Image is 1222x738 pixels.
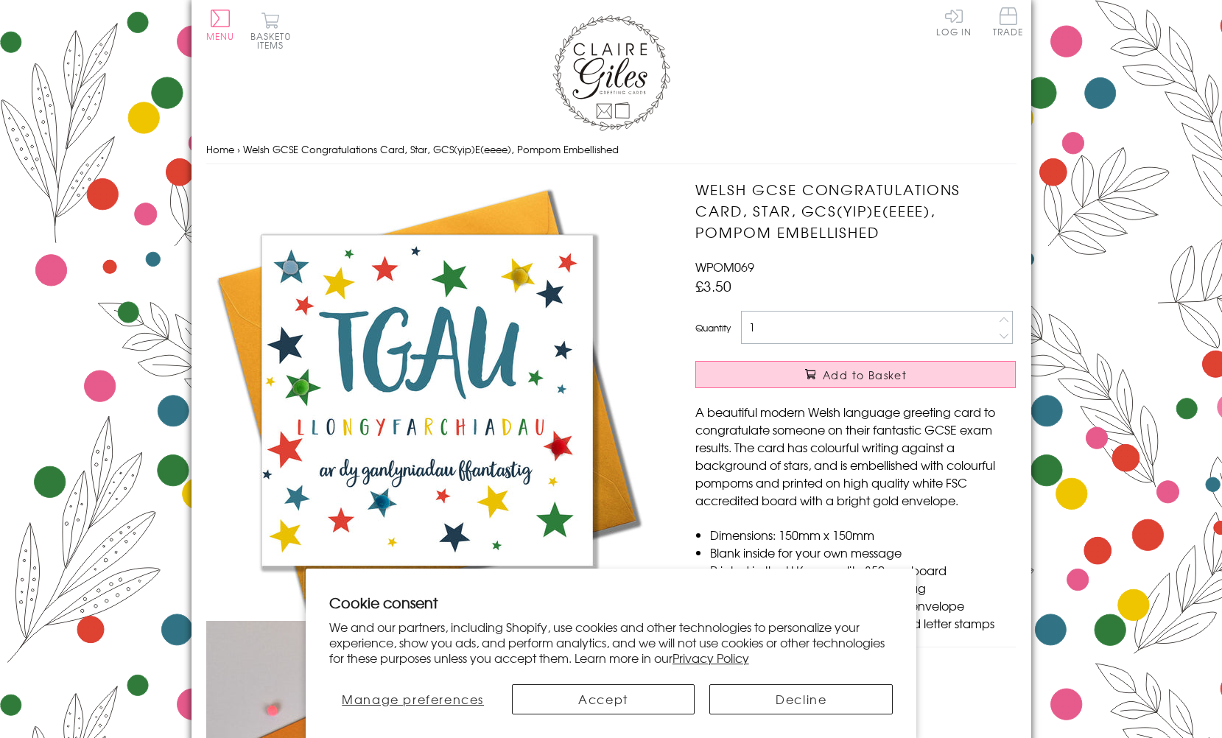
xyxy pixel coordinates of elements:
[257,29,291,52] span: 0 items
[936,7,972,36] a: Log In
[206,179,648,621] img: Welsh GCSE Congratulations Card, Star, GCS(yip)E(eeee), Pompom Embellished
[695,361,1016,388] button: Add to Basket
[552,15,670,131] img: Claire Giles Greetings Cards
[710,561,1016,579] li: Printed in the U.K on quality 350gsm board
[823,368,907,382] span: Add to Basket
[206,135,1016,165] nav: breadcrumbs
[329,592,893,613] h2: Cookie consent
[512,684,695,714] button: Accept
[695,403,1016,509] p: A beautiful modern Welsh language greeting card to congratulate someone on their fantastic GCSE e...
[695,179,1016,242] h1: Welsh GCSE Congratulations Card, Star, GCS(yip)E(eeee), Pompom Embellished
[673,649,749,667] a: Privacy Policy
[710,526,1016,544] li: Dimensions: 150mm x 150mm
[250,12,291,49] button: Basket0 items
[206,10,235,41] button: Menu
[695,321,731,334] label: Quantity
[342,690,484,708] span: Manage preferences
[243,142,619,156] span: Welsh GCSE Congratulations Card, Star, GCS(yip)E(eeee), Pompom Embellished
[993,7,1024,39] a: Trade
[206,142,234,156] a: Home
[993,7,1024,36] span: Trade
[237,142,240,156] span: ›
[329,619,893,665] p: We and our partners, including Shopify, use cookies and other technologies to personalize your ex...
[710,544,1016,561] li: Blank inside for your own message
[695,275,731,296] span: £3.50
[709,684,893,714] button: Decline
[206,29,235,43] span: Menu
[329,684,497,714] button: Manage preferences
[695,258,754,275] span: WPOM069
